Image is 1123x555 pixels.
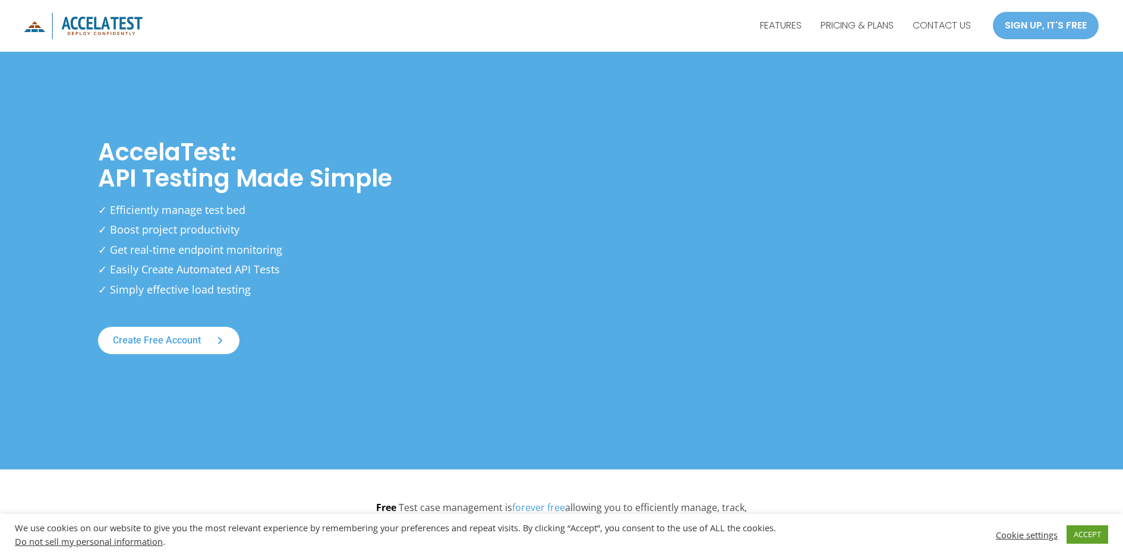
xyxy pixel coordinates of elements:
[98,139,550,191] h1: AccelaTest: API Testing Made Simple
[903,11,980,40] a: CONTACT US
[15,536,780,547] div: .
[512,501,565,514] a: forever free
[24,18,143,31] a: AccelaTest
[750,11,811,40] a: FEATURES
[811,11,903,40] a: PRICING & PLANS
[750,11,980,40] nav: Site Navigation
[24,12,143,39] img: icon
[376,501,396,514] strong: Free
[113,336,201,345] span: Create free account
[15,535,163,547] a: Do not sell my personal information
[15,522,780,547] div: We use cookies on our website to give you the most relevant experience by remembering your prefer...
[992,11,1099,40] a: SIGN UP, IT'S FREE
[996,529,1058,540] a: Cookie settings
[1067,525,1108,544] a: ACCEPT
[98,200,455,299] p: ✓ Efficiently manage test bed ✓ Boost project productivity ✓ Get real-time endpoint monitoring ✓ ...
[376,499,747,534] p: Test case management is allowing you to efficiently manage, track, collaborate, and organize your...
[98,327,239,354] a: Create free account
